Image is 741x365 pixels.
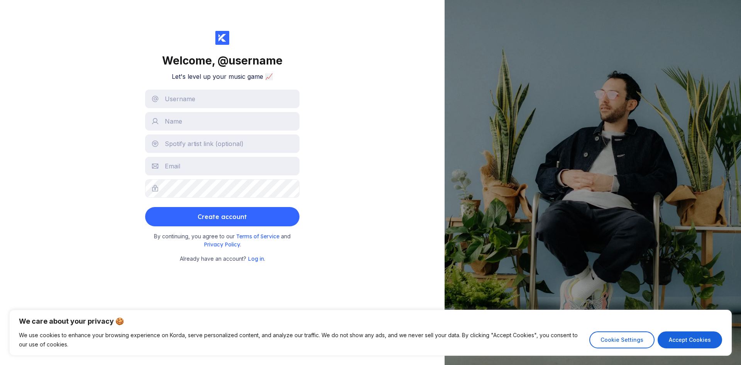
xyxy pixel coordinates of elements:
[198,209,247,224] div: Create account
[228,54,283,67] span: username
[145,157,299,175] input: Email
[149,233,296,248] small: By continuing, you agree to our and .
[162,54,283,67] div: Welcome,
[145,207,299,226] button: Create account
[236,233,281,240] span: Terms of Service
[204,241,240,248] span: Privacy Policy
[172,73,273,80] h2: Let's level up your music game 📈
[589,331,655,348] button: Cookie Settings
[218,54,228,67] span: @
[204,241,240,248] a: Privacy Policy
[19,331,584,349] p: We use cookies to enhance your browsing experience on Korda, serve personalized content, and anal...
[145,90,299,108] input: Username
[248,255,264,262] a: Log in
[145,134,299,153] input: Spotify artist link (optional)
[236,233,281,239] a: Terms of Service
[145,112,299,131] input: Name
[19,317,722,326] p: We care about your privacy 🍪
[658,331,722,348] button: Accept Cookies
[180,255,265,263] small: Already have an account? .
